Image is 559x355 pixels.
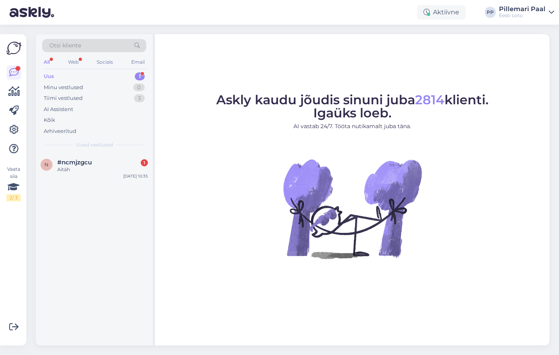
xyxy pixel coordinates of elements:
div: 3 [134,94,145,102]
div: Aitäh [57,166,148,173]
div: Vaata siia [6,166,21,201]
div: 0 [133,84,145,92]
span: n [45,162,49,168]
div: Web [66,57,80,67]
div: Kõik [44,116,55,124]
div: AI Assistent [44,105,73,113]
div: Aktiivne [417,5,466,20]
div: Eesti Loto [499,12,545,19]
div: PP [485,7,496,18]
div: Arhiveeritud [44,127,76,135]
div: [DATE] 10:35 [123,173,148,179]
a: Pillemari PaalEesti Loto [499,6,554,19]
span: 2814 [415,92,444,107]
img: No Chat active [281,137,424,280]
img: Askly Logo [6,41,21,56]
div: Minu vestlused [44,84,83,92]
span: Askly kaudu jõudis sinuni juba klienti. Igaüks loeb. [216,92,489,121]
div: Email [130,57,146,67]
div: Socials [95,57,115,67]
div: Uus [44,72,54,80]
div: 1 [141,159,148,166]
div: Pillemari Paal [499,6,545,12]
div: All [42,57,51,67]
div: 1 [135,72,145,80]
div: 2 / 3 [6,194,21,201]
p: AI vastab 24/7. Tööta nutikamalt juba täna. [216,122,489,131]
span: #ncmjzgcu [57,159,92,166]
span: Uued vestlused [76,141,113,148]
span: Otsi kliente [49,41,81,50]
div: Tiimi vestlused [44,94,83,102]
